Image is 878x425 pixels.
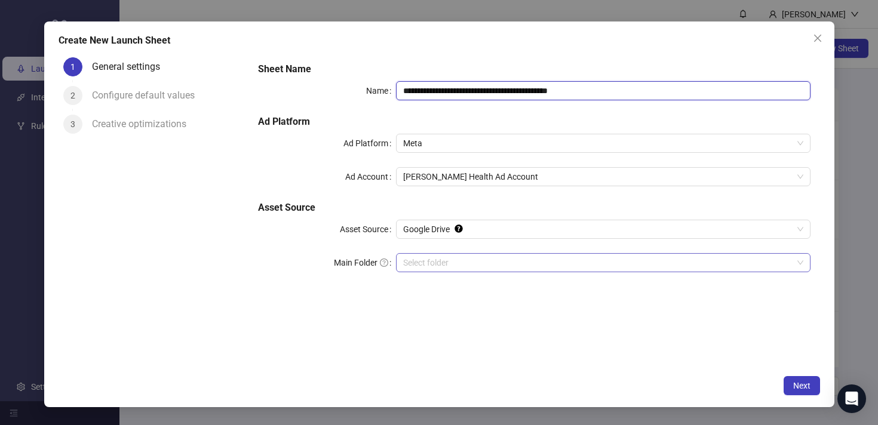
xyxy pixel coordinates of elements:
div: Open Intercom Messenger [837,384,866,413]
div: Creative optimizations [92,115,196,134]
label: Main Folder [334,253,396,272]
div: General settings [92,57,170,76]
input: Name [396,81,810,100]
span: Meta [403,134,803,152]
span: Heidi Health Ad Account [403,168,803,186]
label: Ad Platform [343,134,396,153]
button: Next [784,376,820,395]
label: Ad Account [345,167,396,186]
span: Next [793,381,811,390]
div: Create New Launch Sheet [59,33,820,48]
span: 3 [70,119,75,129]
h5: Ad Platform [258,115,810,129]
span: question-circle [380,258,388,267]
div: Tooltip anchor [453,223,464,234]
span: close [813,33,822,43]
label: Asset Source [340,220,396,239]
button: Close [808,29,827,48]
span: 1 [70,62,75,72]
label: Name [366,81,396,100]
h5: Sheet Name [258,62,810,76]
span: 2 [70,91,75,100]
span: Google Drive [403,220,803,238]
h5: Asset Source [258,201,810,215]
div: Configure default values [92,86,204,105]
